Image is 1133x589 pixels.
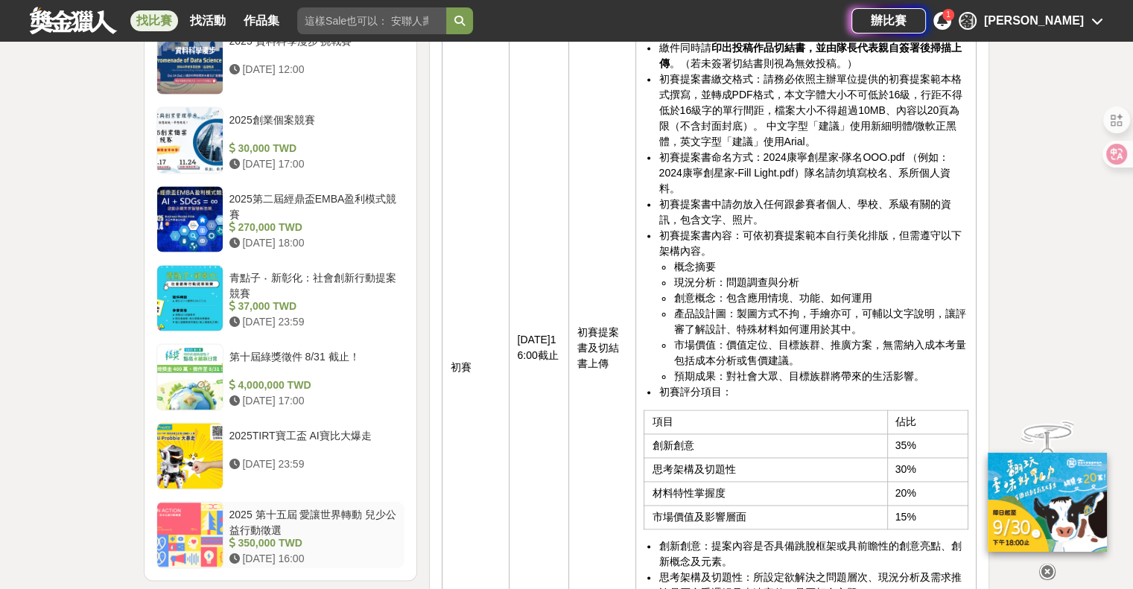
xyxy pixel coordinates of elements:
[229,299,399,314] div: 37,000 TWD
[184,10,232,31] a: 找活動
[658,42,961,69] strong: 印出投稿作品切結書，並由隊長代表親自簽署後掃描上傳
[229,191,399,220] div: 2025第二屆經鼎盃EMBA盈利模式競賽
[887,410,968,433] td: 佔比
[658,197,968,228] li: 初賽提案書中請勿放入任何跟參賽者個人、學校、系級有關的資訊，包含文字、照片。
[156,28,405,95] a: 2025 資料科學漫步 挑戰賽 [DATE] 12:00
[156,185,405,252] a: 2025第二屆經鼎盃EMBA盈利模式競賽 270,000 TWD [DATE] 18:00
[156,106,405,173] a: 2025創業個案競賽 30,000 TWD [DATE] 17:00
[644,505,887,529] td: 市場價值及影響層面
[887,505,968,529] td: 15%
[673,337,968,369] li: 市場價值：價值定位、目標族群、推廣方案，無需納入成本考量包括成本分析或售價建議。
[658,40,968,71] li: 繳件同時請 。（若未簽署切結書則視為無效投稿。）
[984,12,1084,30] div: [PERSON_NAME]
[229,393,399,409] div: [DATE] 17:00
[130,10,178,31] a: 找比賽
[946,10,950,19] span: 1
[673,306,968,337] li: 產品設計圖：製圖方式不拘，手繪亦可，可輔以文字說明，讓評審了解設計、特殊材料如何運用於其中。
[229,156,399,172] div: [DATE] 17:00
[658,71,968,150] li: 初賽提案書繳交格式：請務必依照主辦單位提供的初賽提案範本格式撰寫，並轉成PDF格式，本文字體大小不可低於16級，行距不得低於16級字的單行間距，檔案大小不得超過10MB、內容以20頁為限（不含封...
[229,235,399,251] div: [DATE] 18:00
[887,457,968,481] td: 30%
[644,410,887,433] td: 項目
[229,349,399,378] div: 第十屆綠獎徵件 8/31 截止！
[959,12,977,30] div: 劉
[156,501,405,568] a: 2025 第十五屆 愛讓世界轉動 兒少公益行動徵選 350,000 TWD [DATE] 16:00
[156,422,405,489] a: 2025TIRT寶工盃 AI寶比大爆走 [DATE] 23:59
[229,62,399,77] div: [DATE] 12:00
[887,433,968,457] td: 35%
[238,10,285,31] a: 作品集
[229,378,399,393] div: 4,000,000 TWD
[229,112,399,141] div: 2025創業個案競賽
[229,551,399,567] div: [DATE] 16:00
[988,453,1107,552] img: ff197300-f8ee-455f-a0ae-06a3645bc375.jpg
[229,507,399,535] div: 2025 第十五屆 愛讓世界轉動 兒少公益行動徵選
[156,264,405,331] a: 青點子 ‧ 新彰化：社會創新行動提案競賽 37,000 TWD [DATE] 23:59
[229,220,399,235] div: 270,000 TWD
[644,433,887,457] td: 創新創意
[229,535,399,551] div: 350,000 TWD
[658,150,968,197] li: 初賽提案書命名方式：2024康寧創星家-隊名OOO.pdf （例如：2024康寧創星家-Fill Light.pdf）隊名請勿填寫校名、系所個人資料。
[644,457,887,481] td: 思考架構及切題性
[673,259,968,275] li: 概念摘要
[658,228,968,384] li: 初賽提案書內容：可依初賽提案範本自行美化排版，但需遵守以下架構內容。
[658,384,968,400] li: 初賽評分項目：
[229,34,399,62] div: 2025 資料科學漫步 挑戰賽
[229,456,399,472] div: [DATE] 23:59
[887,481,968,505] td: 20%
[229,428,399,456] div: 2025TIRT寶工盃 AI寶比大爆走
[229,314,399,330] div: [DATE] 23:59
[673,369,968,384] li: 預期成果：對社會大眾、目標族群將帶來的生活影響。
[297,7,446,34] input: 這樣Sale也可以： 安聯人壽創意銷售法募集
[156,343,405,410] a: 第十屆綠獎徵件 8/31 截止！ 4,000,000 TWD [DATE] 17:00
[673,290,968,306] li: 創意概念：包含應用情境、功能、如何運用
[229,270,399,299] div: 青點子 ‧ 新彰化：社會創新行動提案競賽
[673,275,968,290] li: 現況分析：問題調查與分析
[658,538,968,570] li: 創新創意：提案內容是否具備跳脫框架或具前瞻性的創意亮點、創新概念及元素。
[644,481,887,505] td: 材料特性掌握度
[229,141,399,156] div: 30,000 TWD
[851,8,926,34] a: 辦比賽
